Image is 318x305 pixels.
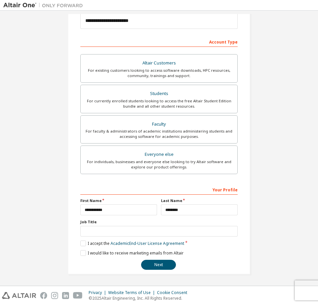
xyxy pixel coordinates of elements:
div: Privacy [89,290,108,295]
a: Academic End-User License Agreement [111,241,184,246]
div: For existing customers looking to access software downloads, HPC resources, community, trainings ... [85,68,233,78]
label: Job Title [80,219,238,225]
div: Your Profile [80,184,238,195]
div: Altair Customers [85,58,233,68]
div: For individuals, businesses and everyone else looking to try Altair software and explore our prod... [85,159,233,170]
img: linkedin.svg [62,292,69,299]
label: I would like to receive marketing emails from Altair [80,250,184,256]
img: Altair One [3,2,86,9]
div: Account Type [80,36,238,47]
img: youtube.svg [73,292,83,299]
img: instagram.svg [51,292,58,299]
div: Faculty [85,120,233,129]
div: Website Terms of Use [108,290,157,295]
img: altair_logo.svg [2,292,36,299]
div: Students [85,89,233,98]
p: © 2025 Altair Engineering, Inc. All Rights Reserved. [89,295,191,301]
label: Last Name [161,198,238,203]
div: Cookie Consent [157,290,191,295]
label: I accept the [80,241,184,246]
img: facebook.svg [40,292,47,299]
label: First Name [80,198,157,203]
div: For faculty & administrators of academic institutions administering students and accessing softwa... [85,129,233,139]
button: Next [141,260,176,270]
div: For currently enrolled students looking to access the free Altair Student Edition bundle and all ... [85,98,233,109]
div: Everyone else [85,150,233,159]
